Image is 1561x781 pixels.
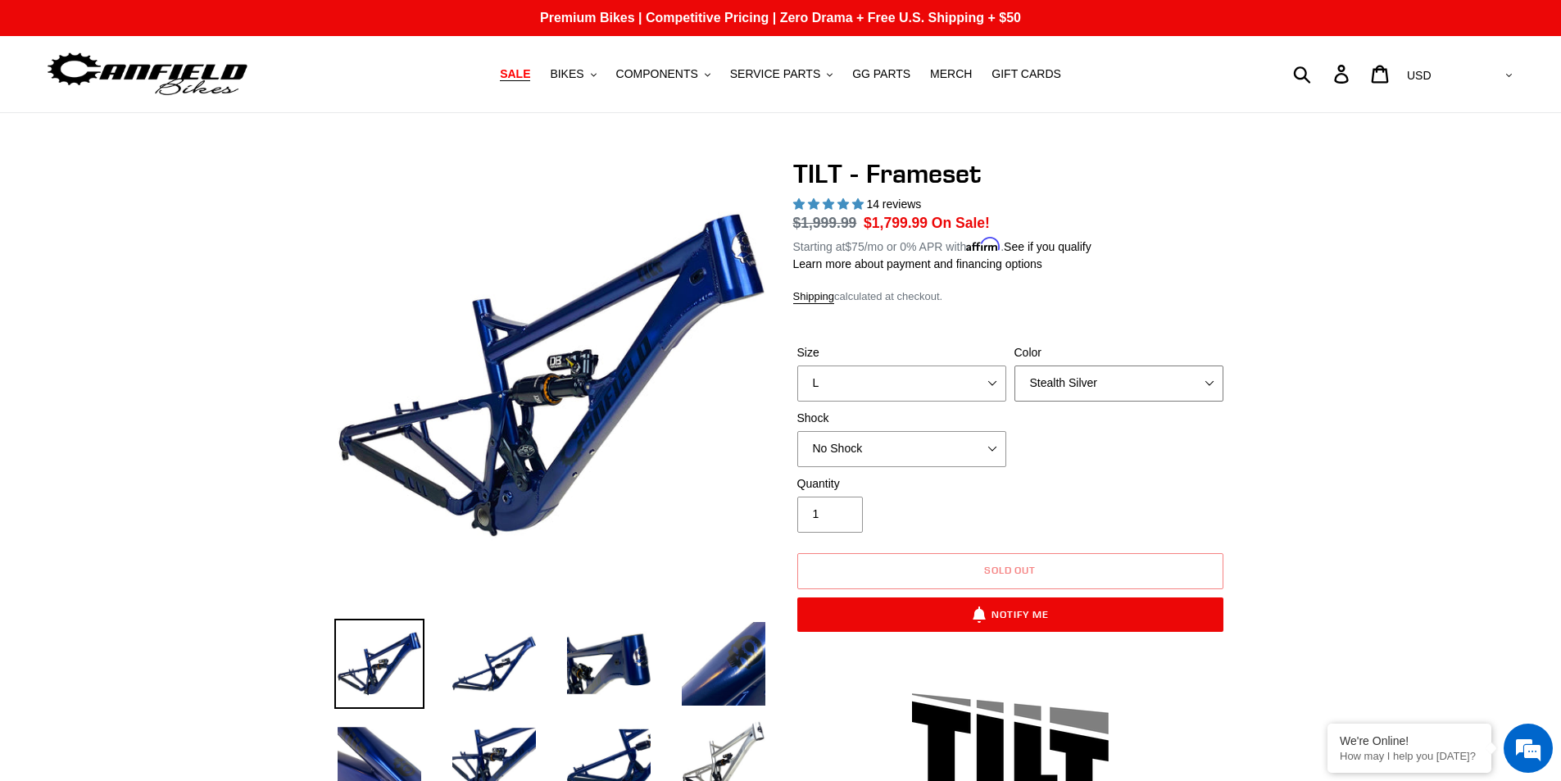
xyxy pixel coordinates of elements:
a: Learn more about payment and financing options [793,257,1042,270]
a: See if you qualify - Learn more about Affirm Financing (opens in modal) [1004,240,1091,253]
button: SERVICE PARTS [722,63,841,85]
a: SALE [492,63,538,85]
span: MERCH [930,67,972,81]
span: $75 [845,240,864,253]
img: Canfield Bikes [45,48,250,100]
a: GG PARTS [844,63,919,85]
h1: TILT - Frameset [793,158,1227,189]
label: Color [1014,344,1223,361]
span: 14 reviews [866,198,921,211]
button: Sold out [797,553,1223,589]
img: Load image into Gallery viewer, TILT - Frameset [564,619,654,709]
div: We're Online! [1340,734,1479,747]
span: GG PARTS [852,67,910,81]
img: Load image into Gallery viewer, TILT - Frameset [678,619,769,709]
span: $1,799.99 [864,215,928,231]
p: How may I help you today? [1340,750,1479,762]
p: Starting at /mo or 0% APR with . [793,234,1091,256]
label: Size [797,344,1006,361]
input: Search [1302,56,1344,92]
button: COMPONENTS [608,63,719,85]
button: Notify Me [797,597,1223,632]
span: GIFT CARDS [992,67,1061,81]
a: MERCH [922,63,980,85]
button: BIKES [542,63,604,85]
div: calculated at checkout. [793,288,1227,305]
span: SALE [500,67,530,81]
label: Quantity [797,475,1006,493]
a: GIFT CARDS [983,63,1069,85]
span: On Sale! [932,212,990,234]
s: $1,999.99 [793,215,857,231]
span: 5.00 stars [793,198,867,211]
span: Sold out [984,564,1037,576]
label: Shock [797,410,1006,427]
img: Load image into Gallery viewer, TILT - Frameset [334,619,424,709]
span: SERVICE PARTS [730,67,820,81]
img: Load image into Gallery viewer, TILT - Frameset [449,619,539,709]
span: Affirm [966,238,1001,252]
a: Shipping [793,290,835,304]
span: BIKES [550,67,583,81]
span: COMPONENTS [616,67,698,81]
